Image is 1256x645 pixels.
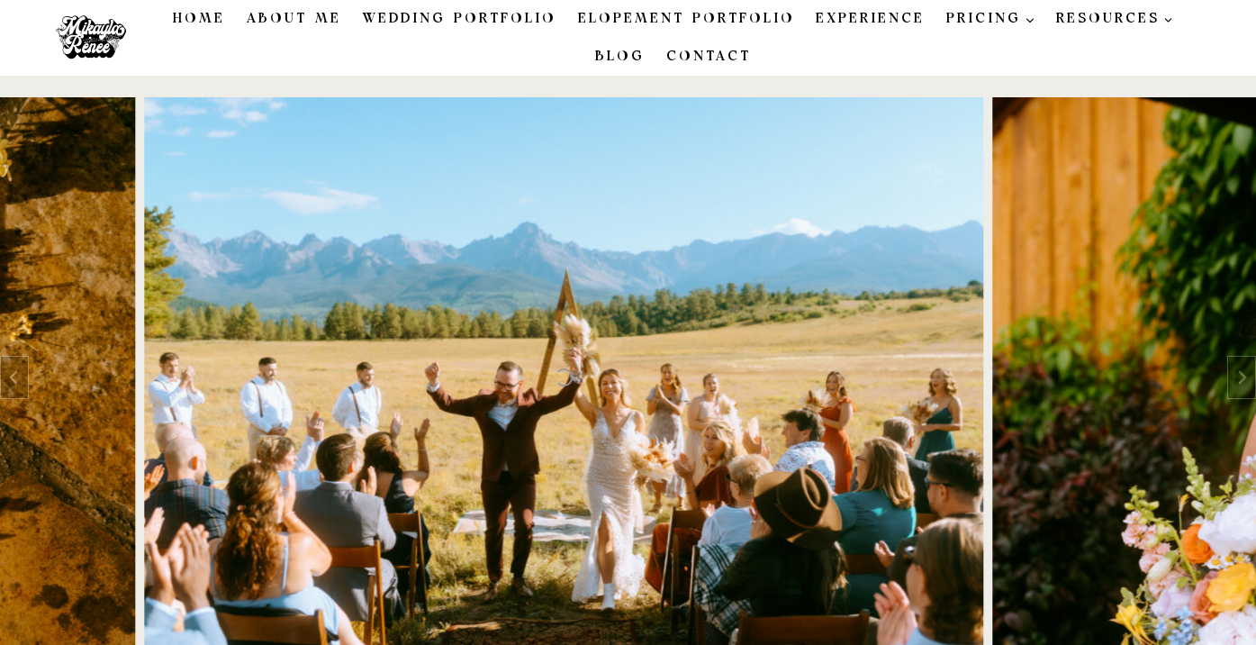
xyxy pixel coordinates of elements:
span: PRICING [946,8,1035,30]
img: Mikayla Renee Photo [46,6,136,69]
span: RESOURCES [1056,8,1173,30]
a: Contact [655,38,762,76]
button: Next slide [1227,356,1256,399]
a: Blog [584,38,655,76]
